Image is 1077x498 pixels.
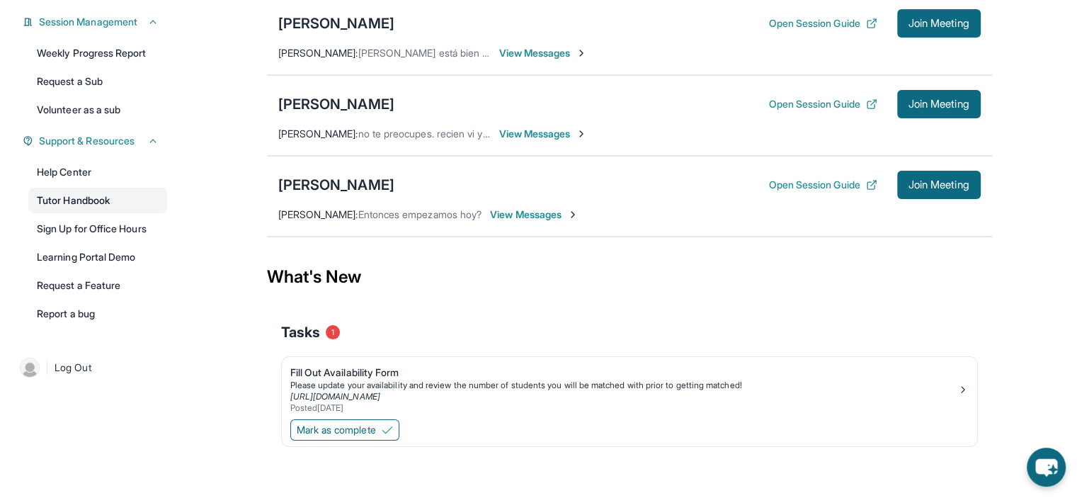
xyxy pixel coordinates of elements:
[576,47,587,59] img: Chevron-Right
[28,69,167,94] a: Request a Sub
[28,301,167,327] a: Report a bug
[28,273,167,298] a: Request a Feature
[897,90,981,118] button: Join Meeting
[490,208,579,222] span: View Messages
[14,352,167,383] a: |Log Out
[20,358,40,378] img: user-img
[39,15,137,29] span: Session Management
[290,402,957,414] div: Posted [DATE]
[278,175,394,195] div: [PERSON_NAME]
[45,359,49,376] span: |
[897,9,981,38] button: Join Meeting
[908,19,969,28] span: Join Meeting
[897,171,981,199] button: Join Meeting
[576,128,587,140] img: Chevron-Right
[358,208,482,220] span: Entonces empezamos hoy?
[499,127,588,141] span: View Messages
[281,322,320,342] span: Tasks
[382,424,393,436] img: Mark as complete
[290,391,380,402] a: [URL][DOMAIN_NAME]
[55,361,91,375] span: Log Out
[567,209,579,220] img: Chevron-Right
[267,246,992,308] div: What's New
[908,100,969,108] span: Join Meeting
[326,325,340,339] span: 1
[499,46,588,60] span: View Messages
[28,159,167,185] a: Help Center
[33,134,159,148] button: Support & Resources
[768,97,877,111] button: Open Session Guide
[908,181,969,189] span: Join Meeting
[278,47,358,59] span: [PERSON_NAME] :
[297,423,376,437] span: Mark as complete
[278,13,394,33] div: [PERSON_NAME]
[278,128,358,140] span: [PERSON_NAME] :
[28,188,167,213] a: Tutor Handbook
[358,128,964,140] span: no te preocupes. recien vi y en el sistema tengo el horario de jueves y viernes. prefieren esos [...
[768,16,877,30] button: Open Session Guide
[28,244,167,270] a: Learning Portal Demo
[28,40,167,66] a: Weekly Progress Report
[290,419,399,441] button: Mark as complete
[278,94,394,114] div: [PERSON_NAME]
[28,216,167,242] a: Sign Up for Office Hours
[39,134,135,148] span: Support & Resources
[282,357,977,417] a: Fill Out Availability FormPlease update your availability and review the number of students you w...
[358,47,606,59] span: [PERSON_NAME] está bien ese horario Muchas gracias
[768,178,877,192] button: Open Session Guide
[290,380,957,391] div: Please update your availability and review the number of students you will be matched with prior ...
[28,97,167,123] a: Volunteer as a sub
[1027,448,1066,487] button: chat-button
[290,366,957,380] div: Fill Out Availability Form
[33,15,159,29] button: Session Management
[278,208,358,220] span: [PERSON_NAME] :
